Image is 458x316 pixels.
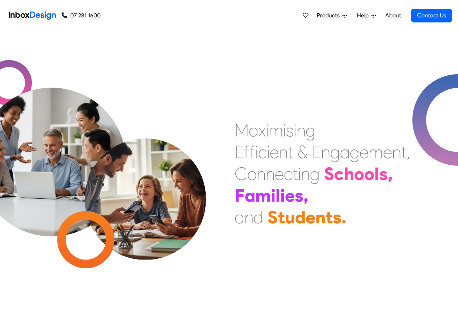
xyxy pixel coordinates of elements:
div: t [278,206,285,228]
div: h [344,163,354,185]
div: m [255,185,271,206]
div: i [267,141,270,163]
div: Maximising Efficient & Engagement, Connecting Schools, Families, and Students. [235,119,410,228]
div: t [288,141,293,163]
div: i [294,119,297,141]
div: n [279,141,288,163]
span: Products [317,11,343,20]
div: g [330,141,340,163]
div: n [244,206,253,228]
div: & [298,141,308,163]
div: . [341,206,346,228]
div: i [280,185,285,206]
div: s [379,163,388,185]
div: t [325,206,333,228]
div: f [244,141,249,163]
a: Products [314,8,350,23]
div: e [270,141,279,163]
div: e [285,185,295,206]
div: l [374,163,379,185]
div: a [235,206,244,228]
div: e [306,206,315,228]
div: g [306,119,315,141]
div: m [269,119,283,141]
div: i [283,119,286,141]
div: d [253,206,263,228]
div: a [340,141,350,163]
a: 07 281 1600 [62,11,101,20]
div: o [247,163,257,185]
div: t [293,163,298,185]
div: n [392,141,401,163]
div: E [312,141,321,163]
a: About [383,8,403,23]
div: a [249,119,259,141]
div: , [388,163,393,185]
div: E [235,141,244,163]
div: , [303,185,308,206]
div: l [276,185,280,206]
div: S [324,163,334,185]
div: e [360,141,369,163]
span: Help [357,11,371,20]
div: o [364,163,374,185]
div: f [249,141,255,163]
div: c [258,141,267,163]
div: n [297,119,306,141]
div: , [407,141,410,163]
div: F [235,185,245,206]
div: n [257,163,266,185]
a: Contact Us [411,9,452,22]
div: C [235,163,247,185]
div: a [245,185,255,206]
div: i [298,163,301,185]
div: n [315,206,325,228]
div: x [259,119,266,141]
div: i [271,185,276,206]
div: i [255,141,258,163]
div: o [354,163,364,185]
div: S [268,206,278,228]
div: e [383,141,392,163]
div: t [401,141,407,163]
a: Help [354,8,379,23]
div: n [301,163,310,185]
div: u [285,206,295,228]
div: i [266,119,269,141]
div: c [284,163,293,185]
div: s [295,185,303,206]
div: c [334,163,344,185]
div: s [333,206,341,228]
div: n [266,163,275,185]
div: s [286,119,294,141]
div: n [321,141,330,163]
img: parents_with_child.png [70,108,221,260]
div: M [235,119,249,141]
div: d [295,206,306,228]
div: m [369,141,383,163]
div: g [350,141,360,163]
div: e [275,163,284,185]
div: g [310,163,320,185]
